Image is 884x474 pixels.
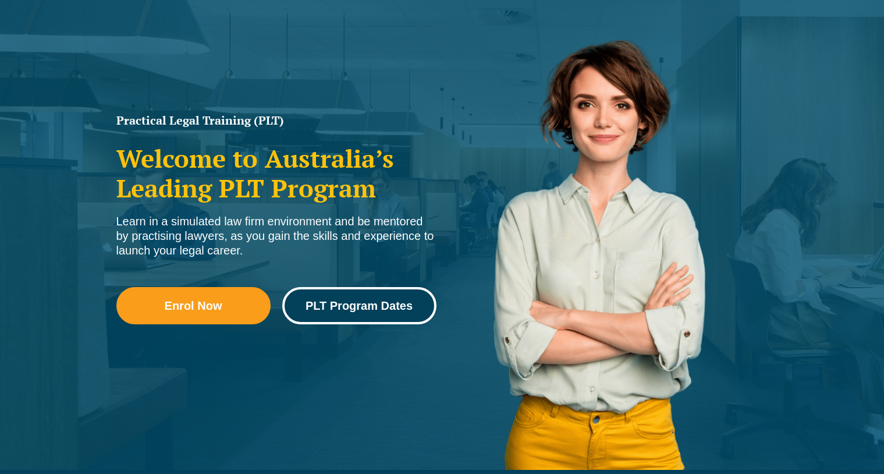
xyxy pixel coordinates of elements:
span: Enrol Now [165,300,222,312]
h2: Welcome to Australia’s Leading PLT Program [116,144,436,203]
h1: Practical Legal Training (PLT) [116,115,436,126]
span: PLT Program Dates [306,300,413,312]
a: Enrol Now [116,287,271,324]
div: Learn in a simulated law firm environment and be mentored by practising lawyers, as you gain the ... [116,214,436,258]
a: PLT Program Dates [282,287,436,324]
